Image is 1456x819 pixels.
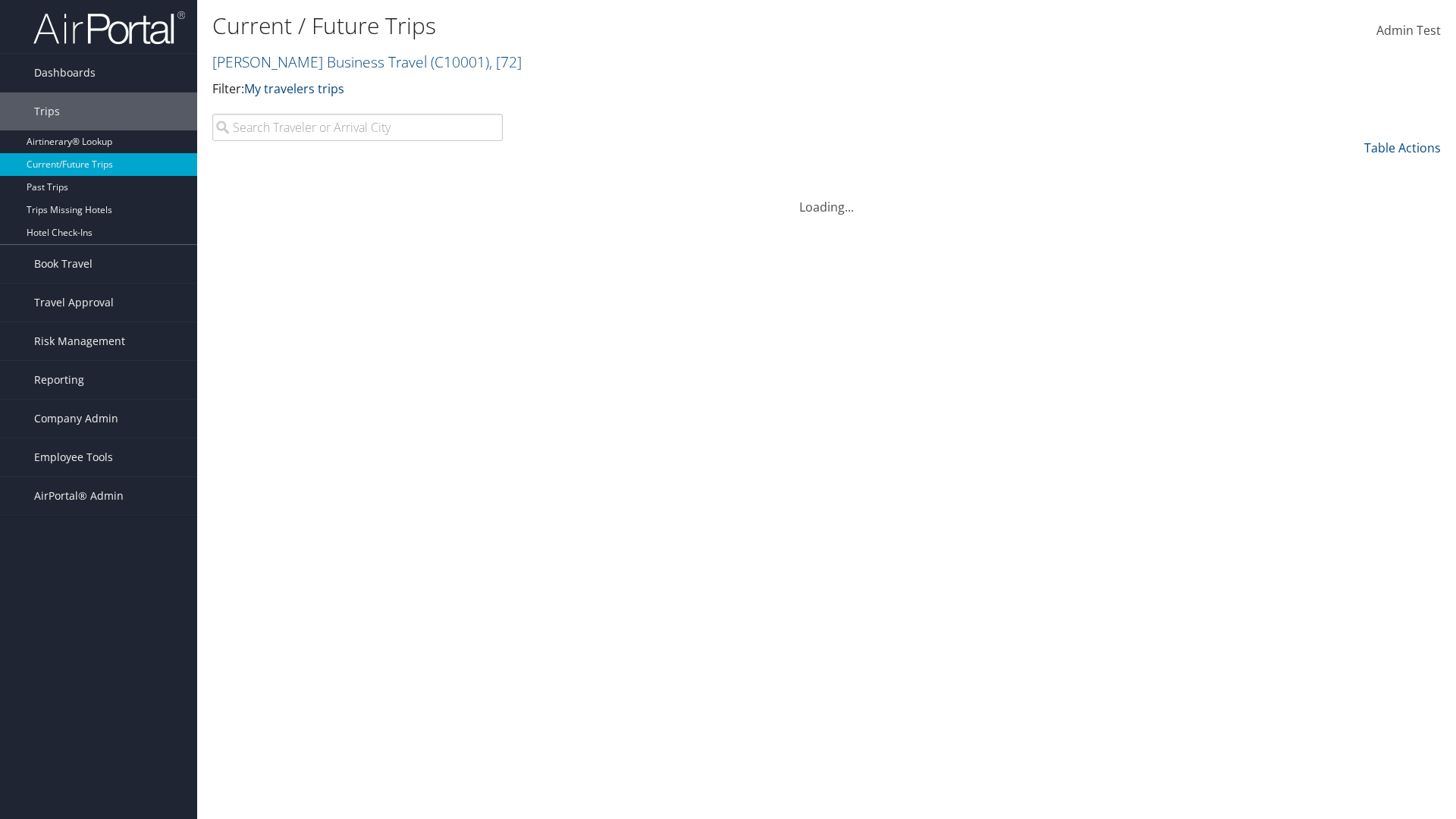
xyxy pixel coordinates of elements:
[212,52,522,72] a: [PERSON_NAME] Business Travel
[34,438,113,476] span: Employee Tools
[34,54,96,92] span: Dashboards
[1376,8,1441,55] a: Admin Test
[212,114,503,141] input: Search Traveler or Arrival City
[34,361,84,399] span: Reporting
[34,284,114,322] span: Travel Approval
[34,322,125,360] span: Risk Management
[212,80,1031,99] p: Filter:
[489,52,522,72] span: , [ 72 ]
[34,477,124,515] span: AirPortal® Admin
[33,10,185,45] img: airportal-logo.png
[34,400,118,438] span: Company Admin
[34,93,60,130] span: Trips
[212,180,1441,216] div: Loading...
[431,52,489,72] span: ( C10001 )
[1376,22,1441,39] span: Admin Test
[1364,140,1441,156] a: Table Actions
[212,10,1031,42] h1: Current / Future Trips
[34,245,93,283] span: Book Travel
[244,80,344,97] a: My travelers trips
